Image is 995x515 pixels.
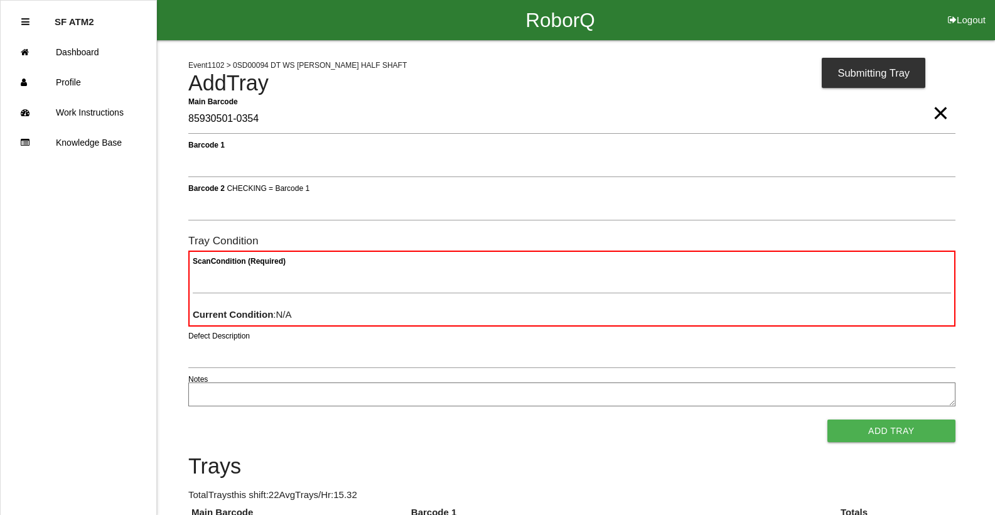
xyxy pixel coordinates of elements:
b: Current Condition [193,309,273,320]
input: Required [188,105,955,134]
div: Close [21,7,30,37]
span: : N/A [193,309,292,320]
b: Main Barcode [188,97,238,106]
button: Add Tray [827,420,955,442]
label: Defect Description [188,330,250,342]
b: Barcode 1 [188,140,225,149]
h4: Add Tray [188,72,955,95]
p: Total Trays this shift: 22 Avg Trays /Hr: 15.32 [188,488,955,502]
b: Barcode 2 [188,183,225,192]
a: Knowledge Base [1,127,156,158]
span: CHECKING = Barcode 1 [227,183,309,192]
h4: Trays [188,455,955,479]
a: Work Instructions [1,97,156,127]
span: Clear Input [932,88,949,113]
div: Submitting Tray [822,58,925,88]
h6: Tray Condition [188,235,955,247]
b: Scan Condition (Required) [193,257,286,266]
span: Event 1102 > 0SD00094 DT WS [PERSON_NAME] HALF SHAFT [188,61,407,70]
a: Profile [1,67,156,97]
a: Dashboard [1,37,156,67]
label: Notes [188,374,208,385]
p: SF ATM2 [55,7,94,27]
